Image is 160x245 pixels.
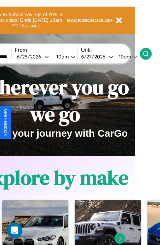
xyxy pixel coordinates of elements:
button: 6/25/2026 [15,53,51,60]
button: 10am [51,53,78,60]
div: Give Feedback [3,109,8,136]
iframe: Intercom live chat [7,223,22,238]
div: 10am [53,53,71,60]
label: Until [81,47,140,53]
button: 10am [113,53,140,60]
div: 6 / 27 / 2026 [81,53,109,60]
div: 6 / 25 / 2026 [17,53,44,60]
div: 10am [115,53,133,60]
b: BACK2SCHOOL20 [67,17,111,23]
label: From [15,47,78,53]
